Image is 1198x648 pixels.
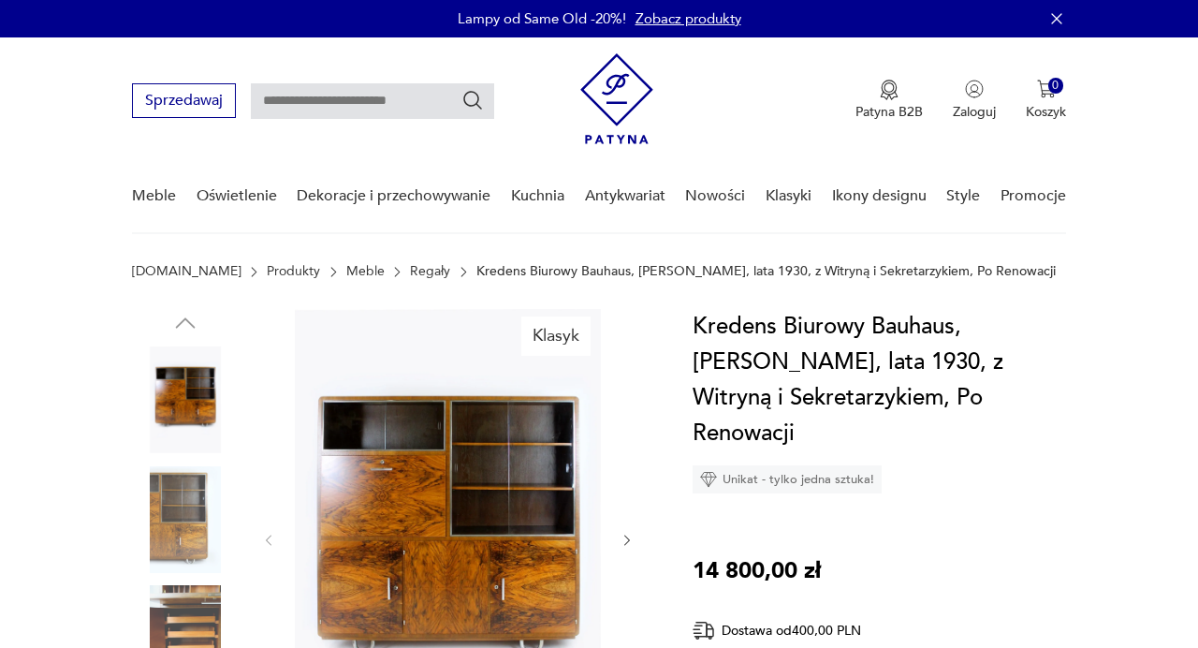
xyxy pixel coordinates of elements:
[132,83,236,118] button: Sprzedawaj
[297,160,490,232] a: Dekoracje i przechowywanie
[855,103,923,121] p: Patyna B2B
[693,619,715,642] img: Ikona dostawy
[693,465,882,493] div: Unikat - tylko jedna sztuka!
[1037,80,1056,98] img: Ikona koszyka
[685,160,745,232] a: Nowości
[1026,80,1066,121] button: 0Koszyk
[521,317,591,356] div: Klasyk
[476,264,1056,279] p: Kredens Biurowy Bauhaus, [PERSON_NAME], lata 1930, z Witryną i Sekretarzykiem, Po Renowacji
[267,264,320,279] a: Produkty
[693,619,917,642] div: Dostawa od 400,00 PLN
[585,160,665,232] a: Antykwariat
[766,160,811,232] a: Klasyki
[965,80,984,98] img: Ikonka użytkownika
[580,53,653,144] img: Patyna - sklep z meblami i dekoracjami vintage
[458,9,626,28] p: Lampy od Same Old -20%!
[636,9,741,28] a: Zobacz produkty
[693,553,821,589] p: 14 800,00 zł
[1048,78,1064,94] div: 0
[461,89,484,111] button: Szukaj
[832,160,927,232] a: Ikony designu
[693,309,1066,451] h1: Kredens Biurowy Bauhaus, [PERSON_NAME], lata 1930, z Witryną i Sekretarzykiem, Po Renowacji
[132,160,176,232] a: Meble
[132,466,239,573] img: Zdjęcie produktu Kredens Biurowy Bauhaus, Robert Slezák, lata 1930, z Witryną i Sekretarzykiem, P...
[953,80,996,121] button: Zaloguj
[410,264,450,279] a: Regały
[132,96,236,109] a: Sprzedawaj
[1026,103,1066,121] p: Koszyk
[346,264,385,279] a: Meble
[197,160,277,232] a: Oświetlenie
[953,103,996,121] p: Zaloguj
[132,264,241,279] a: [DOMAIN_NAME]
[946,160,980,232] a: Style
[700,471,717,488] img: Ikona diamentu
[855,80,923,121] a: Ikona medaluPatyna B2B
[855,80,923,121] button: Patyna B2B
[132,346,239,453] img: Zdjęcie produktu Kredens Biurowy Bauhaus, Robert Slezák, lata 1930, z Witryną i Sekretarzykiem, P...
[511,160,564,232] a: Kuchnia
[1001,160,1066,232] a: Promocje
[880,80,898,100] img: Ikona medalu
